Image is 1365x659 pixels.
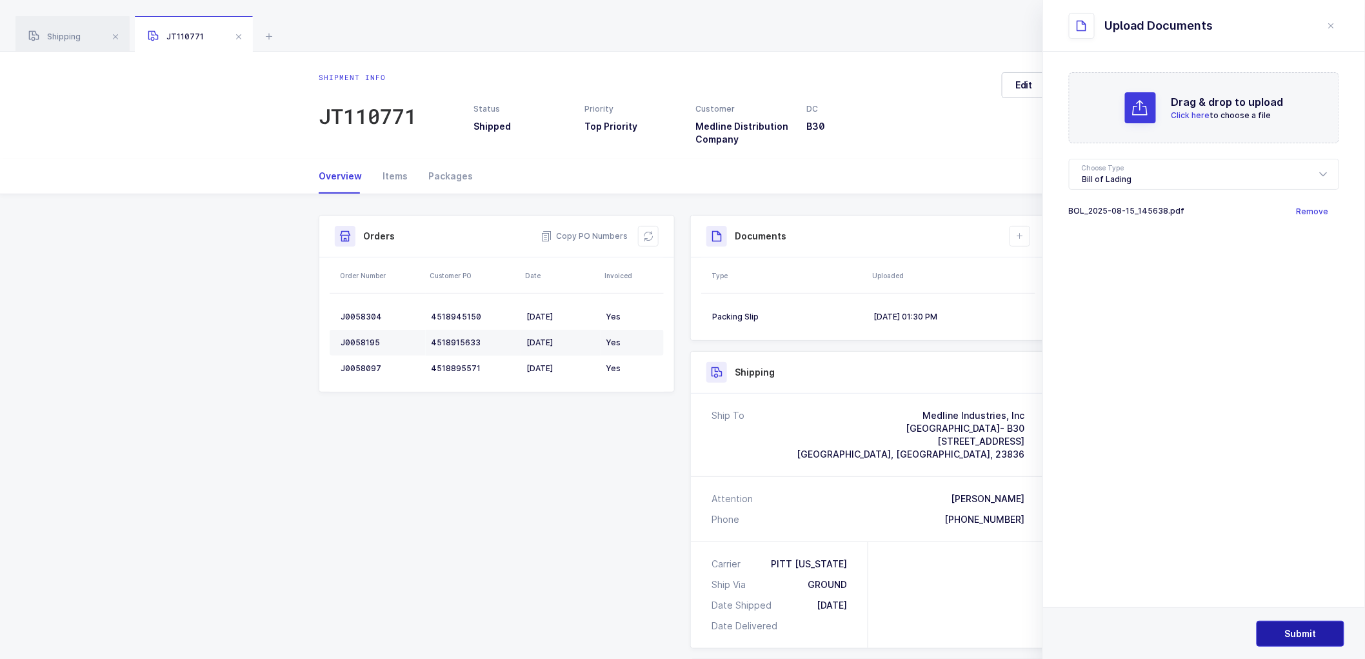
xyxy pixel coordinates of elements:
div: J0058097 [341,363,421,374]
span: [GEOGRAPHIC_DATA], [GEOGRAPHIC_DATA], 23836 [797,449,1024,460]
div: Status [473,103,569,115]
div: Overview [319,159,372,194]
div: Customer PO [430,270,517,281]
button: Submit [1257,621,1344,647]
h3: Orders [363,230,395,243]
p: to choose a file [1171,110,1284,121]
span: Yes [606,338,621,347]
div: [DATE] 01:30 PM [873,312,1024,322]
div: [STREET_ADDRESS] [797,435,1024,448]
button: Copy PO Numbers [541,230,628,243]
button: close drawer [1324,18,1339,34]
div: Date Delivered [712,620,782,633]
div: 4518945150 [431,312,516,322]
div: J0058195 [341,338,421,348]
div: Uploaded [872,270,1031,281]
div: Packages [418,159,473,194]
div: [DATE] [526,338,595,348]
button: Remove [1297,205,1329,218]
div: Medline Industries, Inc [797,409,1024,422]
h3: Documents [735,230,786,243]
div: DC [807,103,902,115]
span: Edit [1015,79,1033,92]
h3: B30 [807,120,902,133]
h3: Top Priority [584,120,680,133]
div: [GEOGRAPHIC_DATA]- B30 [797,422,1024,435]
span: JT110771 [148,32,204,41]
div: Packing Slip [712,312,863,322]
div: Invoiced [604,270,660,281]
h3: Shipped [473,120,569,133]
div: Shipment info [319,72,417,83]
div: 4518895571 [431,363,516,374]
div: Items [372,159,418,194]
h2: Drag & drop to upload [1171,94,1284,110]
div: Date [525,270,597,281]
div: Order Number [340,270,422,281]
span: Click here [1171,110,1210,120]
span: Shipping [28,32,81,41]
h3: Medline Distribution Company [696,120,792,146]
div: GROUND [808,578,847,591]
span: Yes [606,363,621,373]
span: Yes [606,312,621,321]
h3: Shipping [735,366,775,379]
div: J0058304 [341,312,421,322]
div: Type [712,270,864,281]
div: Priority [584,103,680,115]
div: Phone [712,513,739,526]
div: [DATE] [526,312,595,322]
div: Customer [696,103,792,115]
div: [PERSON_NAME] [951,492,1024,505]
div: BOL_2025-08-15_145638.pdf [1069,205,1185,218]
div: Ship To [712,409,744,461]
div: [DATE] [526,363,595,374]
button: Edit [1002,72,1046,98]
div: Attention [712,492,753,505]
div: Carrier [712,558,746,571]
div: [DATE] [817,599,847,612]
div: [PHONE_NUMBER] [944,513,1024,526]
div: PITT [US_STATE] [771,558,847,571]
div: Date Shipped [712,599,777,612]
div: Upload Documents [1105,18,1213,34]
div: Ship Via [712,578,751,591]
div: 4518915633 [431,338,516,348]
span: Submit [1285,627,1317,640]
